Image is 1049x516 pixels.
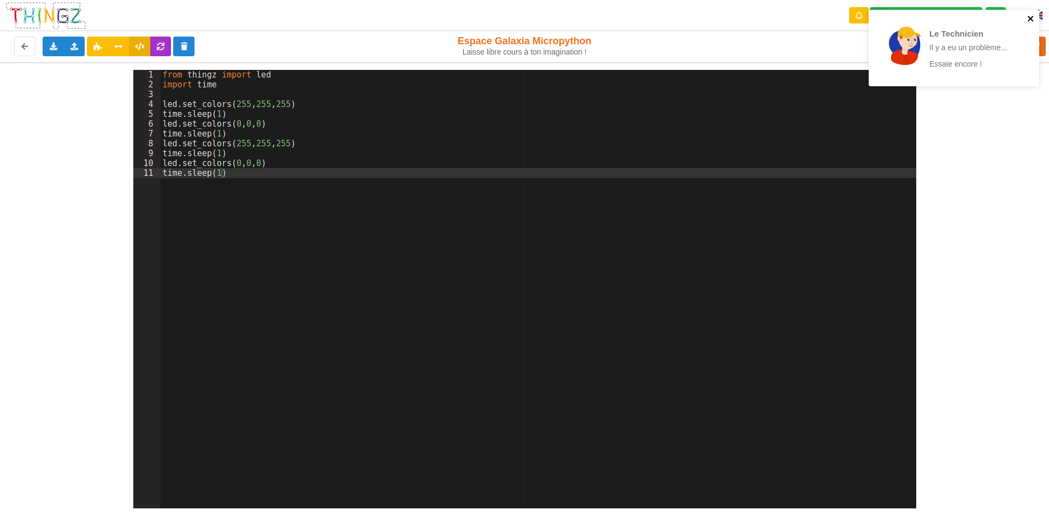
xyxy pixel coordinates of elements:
[133,139,161,149] div: 8
[133,80,161,90] div: 2
[1027,14,1035,25] button: close
[133,70,161,80] div: 1
[433,35,616,57] div: Espace Galaxia Micropython
[929,42,1015,53] p: Il y a eu un problème...
[133,119,161,129] div: 6
[133,158,161,168] div: 10
[133,109,161,119] div: 5
[433,48,616,57] div: Laisse libre cours à ton imagination !
[133,168,161,178] div: 11
[133,90,161,99] div: 3
[929,28,1015,39] p: Le Technicien
[870,7,982,24] div: Ta base fonctionne bien !
[133,99,161,109] div: 4
[5,1,87,30] img: thingz_logo.png
[133,149,161,158] div: 9
[929,58,1015,69] p: Essaie encore !
[133,129,161,139] div: 7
